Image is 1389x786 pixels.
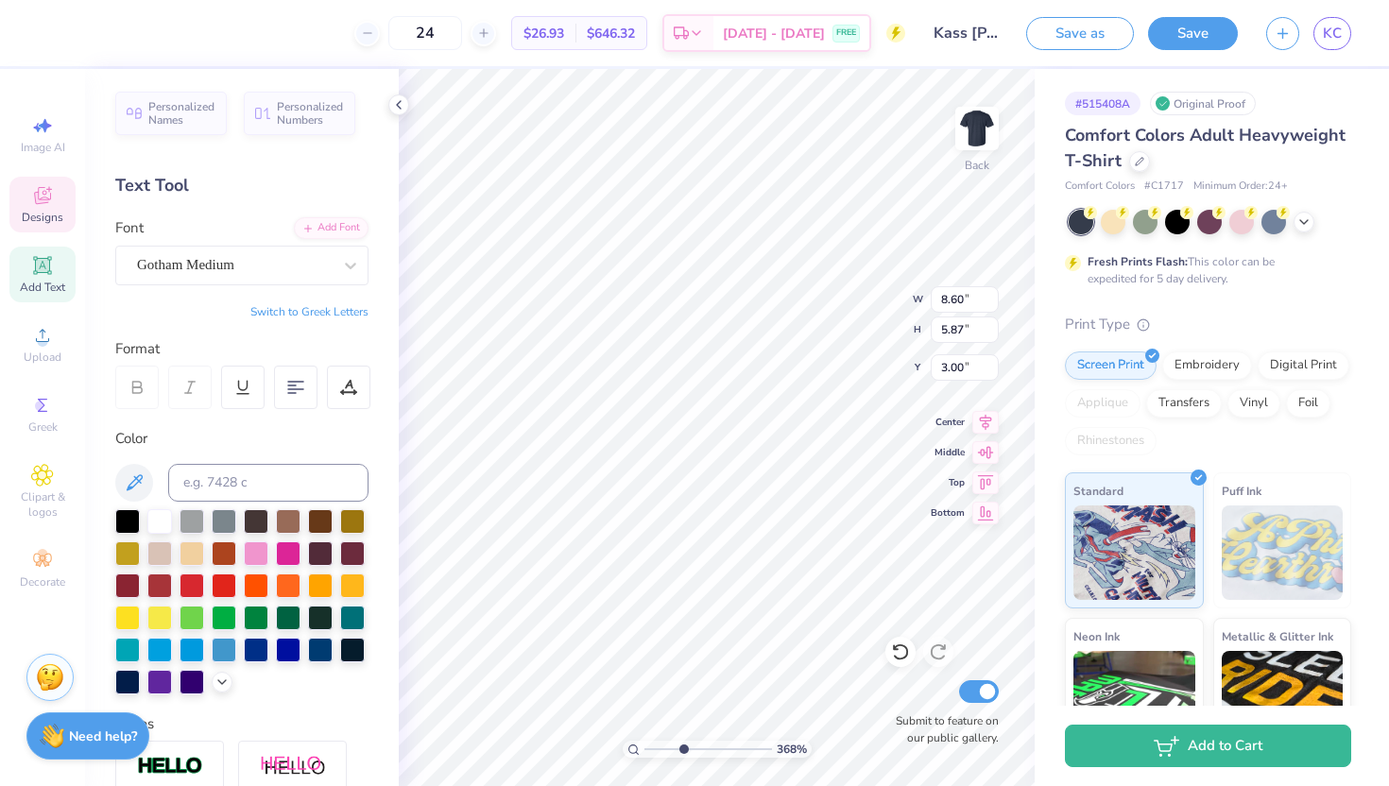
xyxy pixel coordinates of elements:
div: Format [115,338,370,360]
input: Untitled Design [919,14,1012,52]
div: Print Type [1065,314,1351,335]
span: Image AI [21,140,65,155]
div: Vinyl [1227,389,1280,418]
div: Color [115,428,369,450]
div: Applique [1065,389,1140,418]
span: Personalized Numbers [277,100,344,127]
img: Metallic & Glitter Ink [1222,651,1344,745]
label: Font [115,217,144,239]
img: Puff Ink [1222,505,1344,600]
span: Upload [24,350,61,365]
button: Switch to Greek Letters [250,304,369,319]
div: Back [965,157,989,174]
img: Standard [1073,505,1195,600]
span: Standard [1073,481,1123,501]
span: KC [1323,23,1342,44]
div: Original Proof [1150,92,1256,115]
span: Minimum Order: 24 + [1193,179,1288,195]
span: Comfort Colors [1065,179,1135,195]
div: # 515408A [1065,92,1140,115]
img: Back [958,110,996,147]
span: 368 % [777,741,807,758]
span: Decorate [20,574,65,589]
img: Neon Ink [1073,651,1195,745]
span: Center [931,416,965,429]
span: [DATE] - [DATE] [723,24,825,43]
div: Transfers [1146,389,1222,418]
strong: Fresh Prints Flash: [1088,254,1188,269]
span: $26.93 [523,24,564,43]
span: # C1717 [1144,179,1184,195]
span: $646.32 [587,24,635,43]
span: FREE [836,26,856,40]
label: Submit to feature on our public gallery. [885,712,999,746]
div: Screen Print [1065,351,1157,380]
div: Text Tool [115,173,369,198]
img: Stroke [137,756,203,777]
img: Shadow [260,755,326,778]
span: Personalized Names [148,100,215,127]
span: Puff Ink [1222,481,1261,501]
div: This color can be expedited for 5 day delivery. [1088,253,1320,287]
span: Top [931,476,965,489]
div: Add Font [294,217,369,239]
span: Metallic & Glitter Ink [1222,626,1333,646]
strong: Need help? [69,727,137,745]
input: e.g. 7428 c [168,464,369,502]
span: Comfort Colors Adult Heavyweight T-Shirt [1065,124,1346,172]
div: Digital Print [1258,351,1349,380]
span: Middle [931,446,965,459]
div: Styles [115,713,369,735]
span: Neon Ink [1073,626,1120,646]
input: – – [388,16,462,50]
button: Save [1148,17,1238,50]
span: Greek [28,419,58,435]
div: Embroidery [1162,351,1252,380]
div: Rhinestones [1065,427,1157,455]
button: Save as [1026,17,1134,50]
span: Bottom [931,506,965,520]
button: Add to Cart [1065,725,1351,767]
span: Clipart & logos [9,489,76,520]
div: Foil [1286,389,1330,418]
a: KC [1313,17,1351,50]
span: Add Text [20,280,65,295]
span: Designs [22,210,63,225]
